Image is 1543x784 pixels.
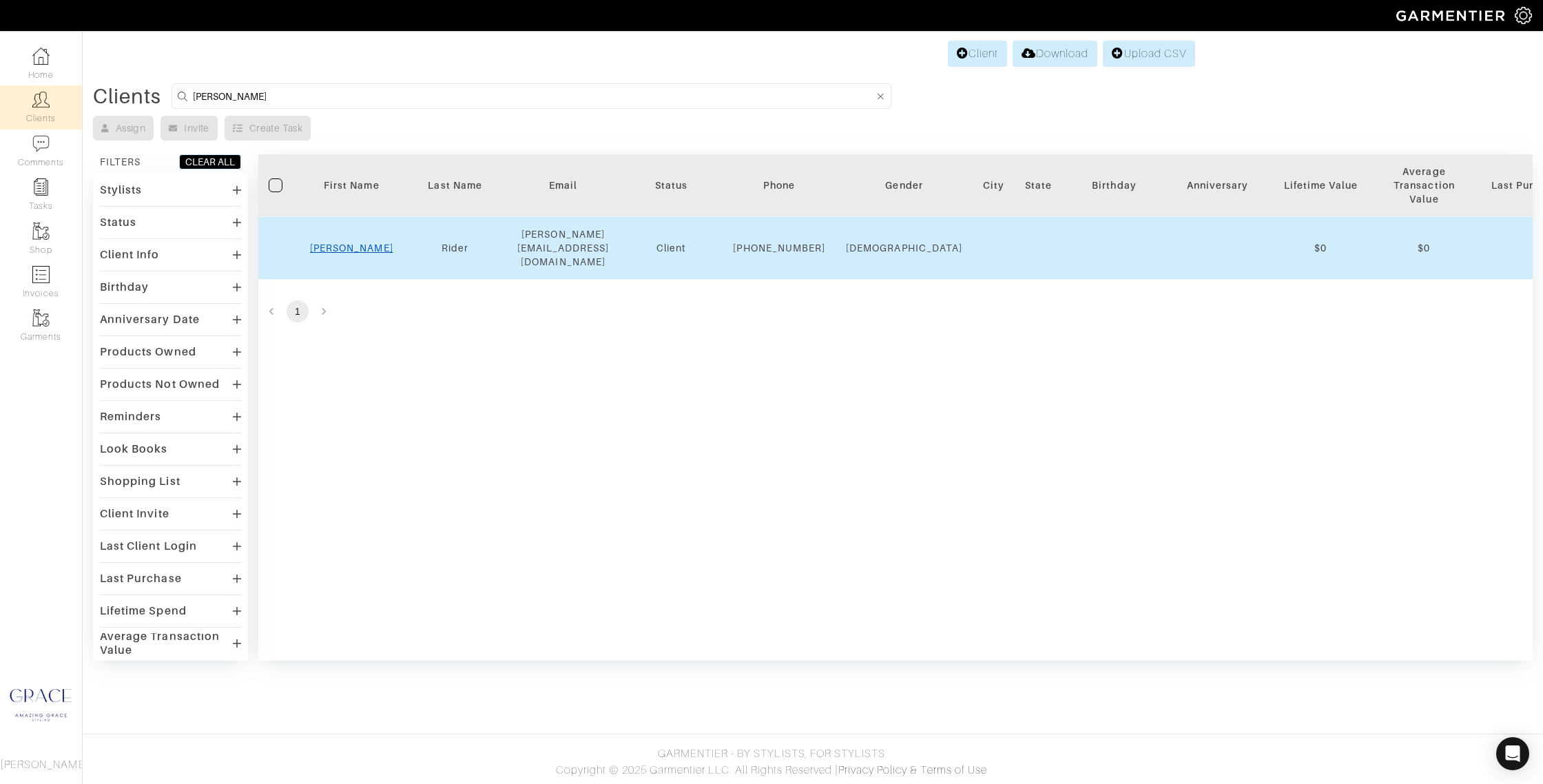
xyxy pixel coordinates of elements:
[100,507,169,521] div: Client Invite
[630,241,712,255] div: Client
[300,154,404,217] th: Toggle SortBy
[1103,41,1195,67] a: Upload CSV
[100,604,187,618] div: Lifetime Spend
[32,48,50,65] img: dashboard-icon-dbcd8f5a0b271acd01030246c82b418ddd0df26cd7fceb0bd07c9910d44c42f6.png
[630,178,712,192] div: Status
[310,178,393,192] div: First Name
[1269,154,1372,217] th: Toggle SortBy
[32,135,50,152] img: comment-icon-a0a6a9ef722e966f86d9cbdc48e553b5cf19dbc54f86b18d962a5391bc8f6eb6.png
[100,378,220,391] div: Products Not Owned
[100,539,197,553] div: Last Client Login
[414,178,497,192] div: Last Name
[179,154,241,169] button: CLEAR ALL
[948,41,1007,67] a: Client
[517,178,610,192] div: Email
[1372,154,1475,217] th: Toggle SortBy
[100,630,233,657] div: Average Transaction Value
[1279,178,1362,192] div: Lifetime Value
[93,90,161,103] div: Clients
[1176,178,1259,192] div: Anniversary
[1073,178,1155,192] div: Birthday
[1389,3,1515,28] img: garmentier-logo-header-white-b43fb05a5012e4ada735d5af1a66efaba907eab6374d6393d1fbf88cb4ef424d.png
[838,764,987,776] a: Privacy Policy & Terms of Use
[100,442,168,456] div: Look Books
[32,266,50,283] img: orders-icon-0abe47150d42831381b5fb84f609e132dff9fe21cb692f30cb5eec754e2cba89.png
[100,248,160,262] div: Client Info
[185,155,235,169] div: CLEAR ALL
[32,91,50,108] img: clients-icon-6bae9207a08558b7cb47a8932f037763ab4055f8c8b6bfacd5dc20c3e0201464.png
[1025,178,1052,192] div: State
[619,154,723,217] th: Toggle SortBy
[100,313,200,327] div: Anniversary Date
[442,243,468,254] a: Rider
[1062,154,1166,217] th: Toggle SortBy
[100,183,142,197] div: Stylists
[1383,241,1465,255] div: $0
[193,87,875,105] input: Search by name, email, phone, city, or state
[258,300,1533,322] nav: pagination navigation
[517,227,610,269] div: [PERSON_NAME][EMAIL_ADDRESS][DOMAIN_NAME]
[100,280,149,294] div: Birthday
[836,154,973,217] th: Toggle SortBy
[846,241,962,255] div: [DEMOGRAPHIC_DATA]
[1279,241,1362,255] div: $0
[404,154,507,217] th: Toggle SortBy
[1515,7,1532,24] img: gear-icon-white-bd11855cb880d31180b6d7d6211b90ccbf57a29d726f0c71d8c61bd08dd39cc2.png
[733,241,825,255] div: [PHONE_NUMBER]
[100,155,141,169] div: FILTERS
[846,178,962,192] div: Gender
[983,178,1004,192] div: City
[1013,41,1097,67] a: Download
[310,243,393,254] a: [PERSON_NAME]
[1496,737,1529,770] div: Open Intercom Messenger
[1383,165,1465,206] div: Average Transaction Value
[733,178,825,192] div: Phone
[556,764,835,776] span: Copyright © 2025 Garmentier LLC. All Rights Reserved.
[32,223,50,240] img: garments-icon-b7da505a4dc4fd61783c78ac3ca0ef83fa9d6f193b1c9dc38574b1d14d53ca28.png
[100,475,180,488] div: Shopping List
[100,572,182,586] div: Last Purchase
[100,410,161,424] div: Reminders
[287,300,309,322] button: page 1
[32,178,50,196] img: reminder-icon-8004d30b9f0a5d33ae49ab947aed9ed385cf756f9e5892f1edd6e32f2345188e.png
[100,216,136,229] div: Status
[1166,154,1269,217] th: Toggle SortBy
[32,309,50,327] img: garments-icon-b7da505a4dc4fd61783c78ac3ca0ef83fa9d6f193b1c9dc38574b1d14d53ca28.png
[100,345,196,359] div: Products Owned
